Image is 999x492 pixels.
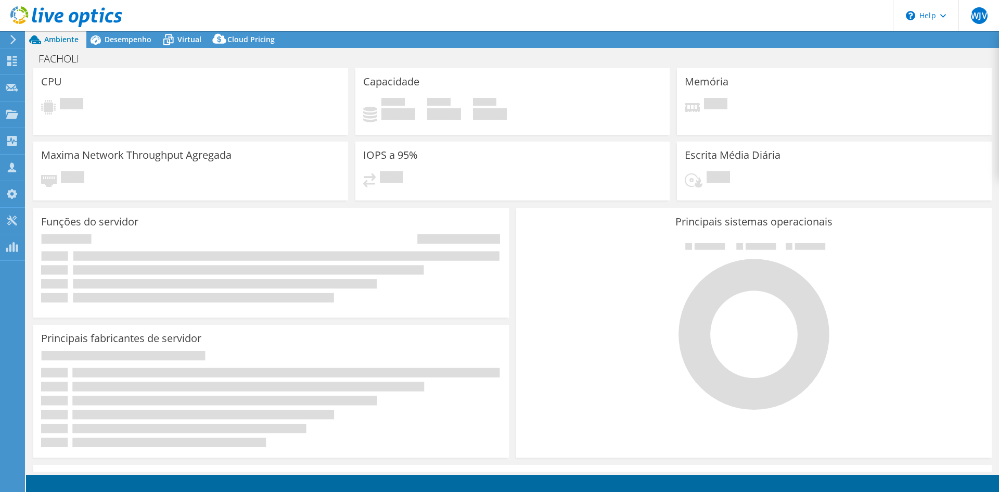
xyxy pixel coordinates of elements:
[906,11,915,20] svg: \n
[427,108,461,120] h4: 0 GiB
[685,76,728,87] h3: Memória
[971,7,988,24] span: WJV
[704,98,727,112] span: Pendente
[427,98,451,108] span: Disponível
[34,53,95,65] h1: FACHOLI
[363,149,418,161] h3: IOPS a 95%
[41,216,138,228] h3: Funções do servidor
[61,171,84,185] span: Pendente
[685,149,780,161] h3: Escrita Média Diária
[707,171,730,185] span: Pendente
[363,76,419,87] h3: Capacidade
[177,34,201,44] span: Virtual
[473,108,507,120] h4: 0 GiB
[105,34,151,44] span: Desempenho
[41,76,62,87] h3: CPU
[473,98,496,108] span: Total
[41,149,232,161] h3: Maxima Network Throughput Agregada
[44,34,79,44] span: Ambiente
[380,171,403,185] span: Pendente
[41,333,201,344] h3: Principais fabricantes de servidor
[381,98,405,108] span: Usado
[524,216,984,228] h3: Principais sistemas operacionais
[60,98,83,112] span: Pendente
[381,108,415,120] h4: 0 GiB
[227,34,275,44] span: Cloud Pricing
